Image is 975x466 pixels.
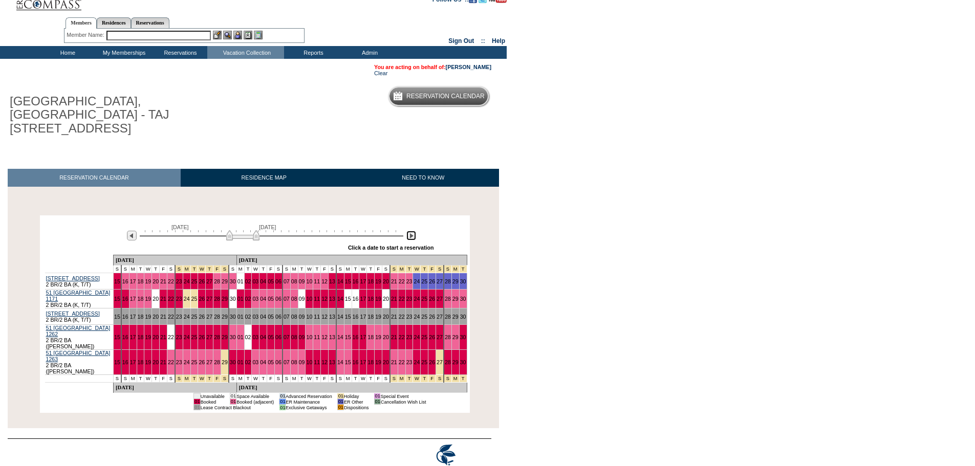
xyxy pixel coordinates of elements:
[414,359,420,365] a: 24
[130,359,136,365] a: 17
[184,314,190,320] a: 24
[321,359,328,365] a: 12
[399,314,405,320] a: 22
[268,278,274,284] a: 05
[284,296,290,302] a: 07
[113,265,121,273] td: S
[291,314,297,320] a: 08
[153,278,159,284] a: 20
[237,296,244,302] a: 01
[222,359,228,365] a: 29
[275,359,281,365] a: 06
[214,334,220,340] a: 28
[383,314,389,320] a: 20
[237,278,244,284] a: 01
[452,296,459,302] a: 29
[214,278,220,284] a: 28
[254,31,263,39] img: b_calculator.gif
[374,70,387,76] a: Clear
[329,265,336,273] td: S
[38,46,95,59] td: Home
[176,296,182,302] a: 23
[260,296,266,302] a: 04
[8,93,237,137] h1: [GEOGRAPHIC_DATA], [GEOGRAPHIC_DATA] - TAJ [STREET_ADDRESS]
[421,314,427,320] a: 25
[347,169,499,187] a: NEED TO KNOW
[138,314,144,320] a: 18
[114,296,120,302] a: 15
[414,334,420,340] a: 24
[406,314,413,320] a: 23
[114,334,120,340] a: 15
[130,314,136,320] a: 17
[114,359,120,365] a: 15
[160,278,166,284] a: 21
[191,334,198,340] a: 25
[46,275,100,281] a: [STREET_ADDRESS]
[460,278,466,284] a: 30
[291,296,297,302] a: 08
[321,314,328,320] a: 12
[268,314,274,320] a: 05
[360,334,366,340] a: 17
[222,296,228,302] a: 29
[329,359,335,365] a: 13
[367,278,374,284] a: 18
[306,314,312,320] a: 10
[199,296,205,302] a: 26
[152,265,160,273] td: T
[214,314,220,320] a: 28
[122,359,128,365] a: 16
[291,334,297,340] a: 08
[199,359,205,365] a: 26
[122,314,128,320] a: 16
[275,334,281,340] a: 06
[375,359,381,365] a: 19
[184,334,190,340] a: 24
[237,359,244,365] a: 01
[399,278,405,284] a: 22
[345,296,351,302] a: 15
[345,334,351,340] a: 15
[167,265,175,273] td: S
[206,278,212,284] a: 27
[184,278,190,284] a: 24
[191,296,198,302] a: 25
[360,314,366,320] a: 17
[306,296,312,302] a: 10
[421,334,427,340] a: 25
[452,314,459,320] a: 29
[130,278,136,284] a: 17
[421,296,427,302] a: 25
[406,296,413,302] a: 23
[267,265,275,273] td: F
[260,359,266,365] a: 04
[176,334,182,340] a: 23
[176,278,182,284] a: 23
[160,314,166,320] a: 21
[259,265,267,273] td: T
[481,37,485,45] span: ::
[314,296,320,302] a: 11
[168,296,174,302] a: 22
[245,359,251,365] a: 02
[360,296,366,302] a: 17
[321,334,328,340] a: 12
[259,224,276,230] span: [DATE]
[375,314,381,320] a: 19
[383,359,389,365] a: 20
[206,296,212,302] a: 27
[190,265,198,273] td: Thanksgiving
[252,296,258,302] a: 03
[184,359,190,365] a: 24
[138,296,144,302] a: 18
[291,278,297,284] a: 08
[145,278,151,284] a: 19
[168,334,174,340] a: 22
[160,334,166,340] a: 21
[406,93,485,100] h5: Reservation Calendar
[237,314,244,320] a: 01
[429,334,435,340] a: 26
[199,278,205,284] a: 26
[437,278,443,284] a: 27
